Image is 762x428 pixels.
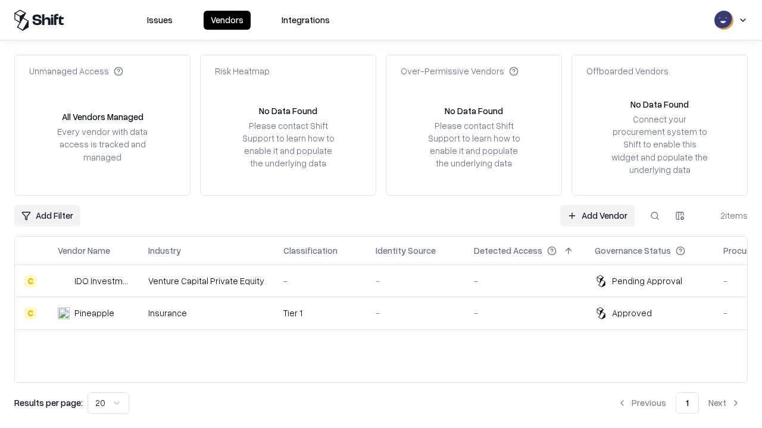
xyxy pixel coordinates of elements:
div: - [376,307,455,319]
div: Connect your procurement system to Shift to enable this widget and populate the underlying data [610,113,709,176]
button: Vendors [204,11,251,30]
button: Issues [140,11,180,30]
div: Industry [148,244,181,257]
div: No Data Found [630,98,689,111]
div: Governance Status [595,244,671,257]
img: IDO Investments [58,275,70,287]
div: Venture Capital Private Equity [148,275,264,287]
div: Unmanaged Access [29,65,123,77]
div: Offboarded Vendors [586,65,669,77]
div: Detected Access [474,244,542,257]
div: - [283,275,357,287]
div: - [376,275,455,287]
div: No Data Found [259,105,317,117]
p: Results per page: [14,396,83,409]
div: Insurance [148,307,264,319]
div: Classification [283,244,338,257]
div: Approved [612,307,652,319]
button: Add Filter [14,205,80,226]
div: Risk Heatmap [215,65,270,77]
div: Over-Permissive Vendors [401,65,519,77]
div: Tier 1 [283,307,357,319]
div: IDO Investments [74,275,129,287]
div: Identity Source [376,244,436,257]
button: 1 [676,392,699,414]
div: - [474,307,576,319]
div: C [24,307,36,319]
button: Integrations [274,11,337,30]
div: Pending Approval [612,275,682,287]
div: No Data Found [445,105,503,117]
div: Vendor Name [58,244,110,257]
div: All Vendors Managed [62,111,143,123]
div: Please contact Shift Support to learn how to enable it and populate the underlying data [239,119,338,170]
img: Pineapple [58,307,70,319]
div: Please contact Shift Support to learn how to enable it and populate the underlying data [424,119,523,170]
div: Pineapple [74,307,114,319]
div: - [474,275,576,287]
div: Every vendor with data access is tracked and managed [53,125,152,163]
div: C [24,275,36,287]
a: Add Vendor [560,205,635,226]
div: 2 items [700,209,748,222]
nav: pagination [610,392,748,414]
